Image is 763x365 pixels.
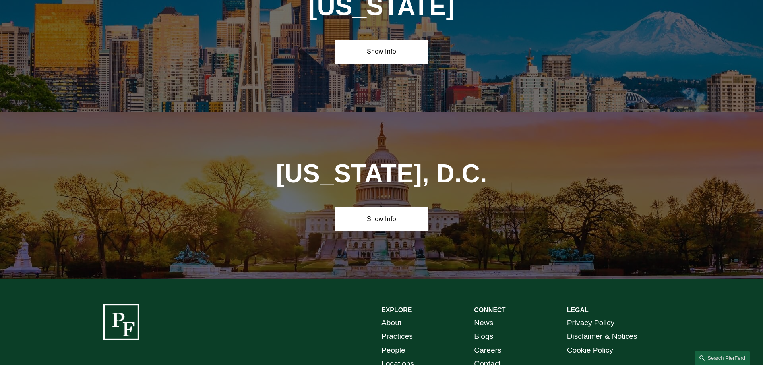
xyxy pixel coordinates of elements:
[335,40,428,64] a: Show Info
[567,307,589,313] strong: LEGAL
[567,330,637,344] a: Disclaimer & Notices
[381,307,412,313] strong: EXPLORE
[381,344,405,357] a: People
[567,316,614,330] a: Privacy Policy
[695,351,750,365] a: Search this site
[567,344,613,357] a: Cookie Policy
[474,330,493,344] a: Blogs
[335,207,428,231] a: Show Info
[381,330,413,344] a: Practices
[242,159,521,188] h1: [US_STATE], D.C.
[474,316,493,330] a: News
[381,316,401,330] a: About
[474,344,501,357] a: Careers
[474,307,505,313] strong: CONNECT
